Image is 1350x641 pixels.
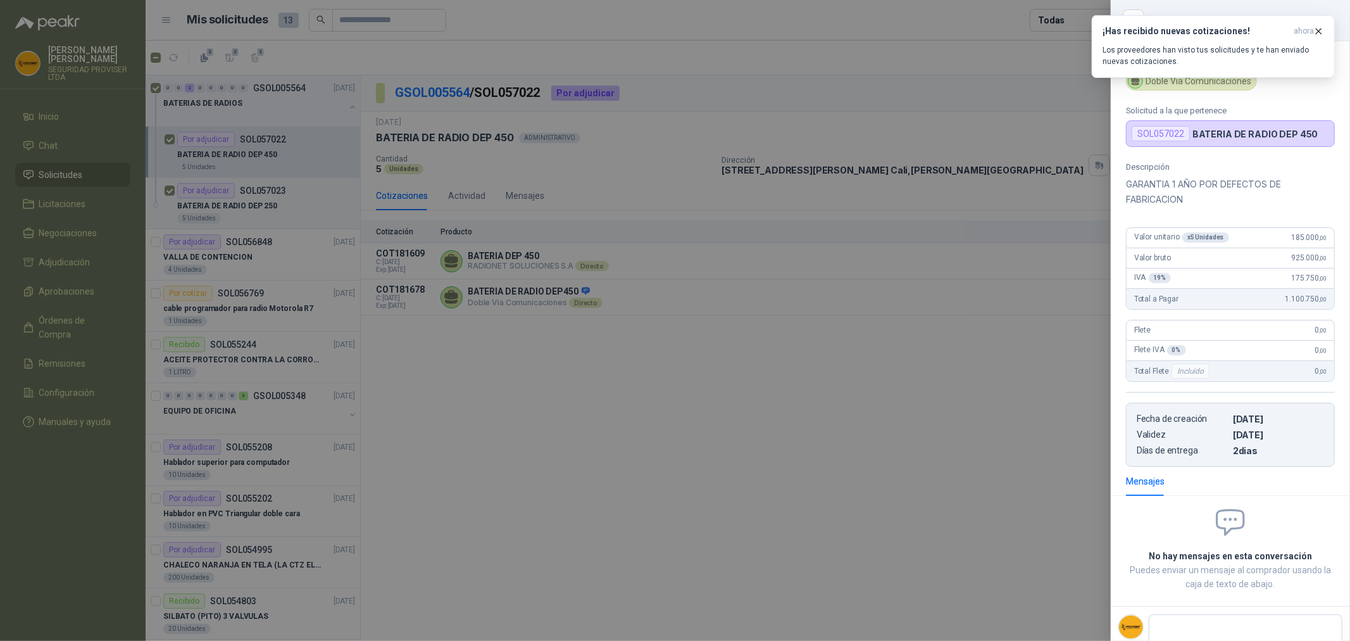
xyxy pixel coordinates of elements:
span: Valor unitario [1134,232,1229,243]
span: 1.100.750 [1285,295,1327,303]
p: Fecha de creación [1137,414,1228,424]
p: GARANTIA 1 AÑO POR DEFECTOS DE FABRICACION [1126,177,1335,207]
span: ,00 [1319,296,1327,303]
span: ,00 [1319,327,1327,334]
span: 0 [1315,346,1327,355]
div: COT181678 [1151,10,1335,30]
h2: No hay mensajes en esta conversación [1126,549,1335,563]
p: Los proveedores han visto tus solicitudes y te han enviado nuevas cotizaciones. [1103,44,1324,67]
span: ,00 [1319,275,1327,282]
div: Mensajes [1126,474,1165,488]
div: Incluido [1172,364,1209,379]
p: Solicitud a la que pertenece [1126,106,1335,115]
button: Close [1126,13,1141,28]
span: 0 [1315,367,1327,376]
span: ahora [1294,26,1314,37]
div: SOL057022 [1132,126,1190,141]
span: Total Flete [1134,364,1212,379]
span: 185.000 [1291,233,1327,242]
span: 175.750 [1291,274,1327,282]
span: Flete [1134,326,1151,334]
span: ,00 [1319,347,1327,354]
span: ,00 [1319,234,1327,241]
p: Descripción [1126,162,1335,172]
p: 2 dias [1233,445,1324,456]
p: Validez [1137,429,1228,440]
span: IVA [1134,273,1171,283]
div: 0 % [1167,345,1186,355]
span: ,00 [1319,368,1327,375]
span: 0 [1315,326,1327,334]
span: Valor bruto [1134,253,1171,262]
h3: ¡Has recibido nuevas cotizaciones! [1103,26,1289,37]
img: Company Logo [1119,615,1143,639]
p: [DATE] [1233,429,1324,440]
div: 19 % [1149,273,1172,283]
p: Puedes enviar un mensaje al comprador usando la caja de texto de abajo. [1126,563,1335,591]
p: Días de entrega [1137,445,1228,456]
span: Flete IVA [1134,345,1186,355]
p: [DATE] [1233,414,1324,424]
div: x 5 Unidades [1182,232,1229,243]
button: ¡Has recibido nuevas cotizaciones!ahora Los proveedores han visto tus solicitudes y te han enviad... [1092,15,1335,78]
span: Total a Pagar [1134,295,1178,303]
span: 925.000 [1291,253,1327,262]
span: ,00 [1319,255,1327,262]
p: BATERIA DE RADIO DEP 450 [1192,129,1318,139]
